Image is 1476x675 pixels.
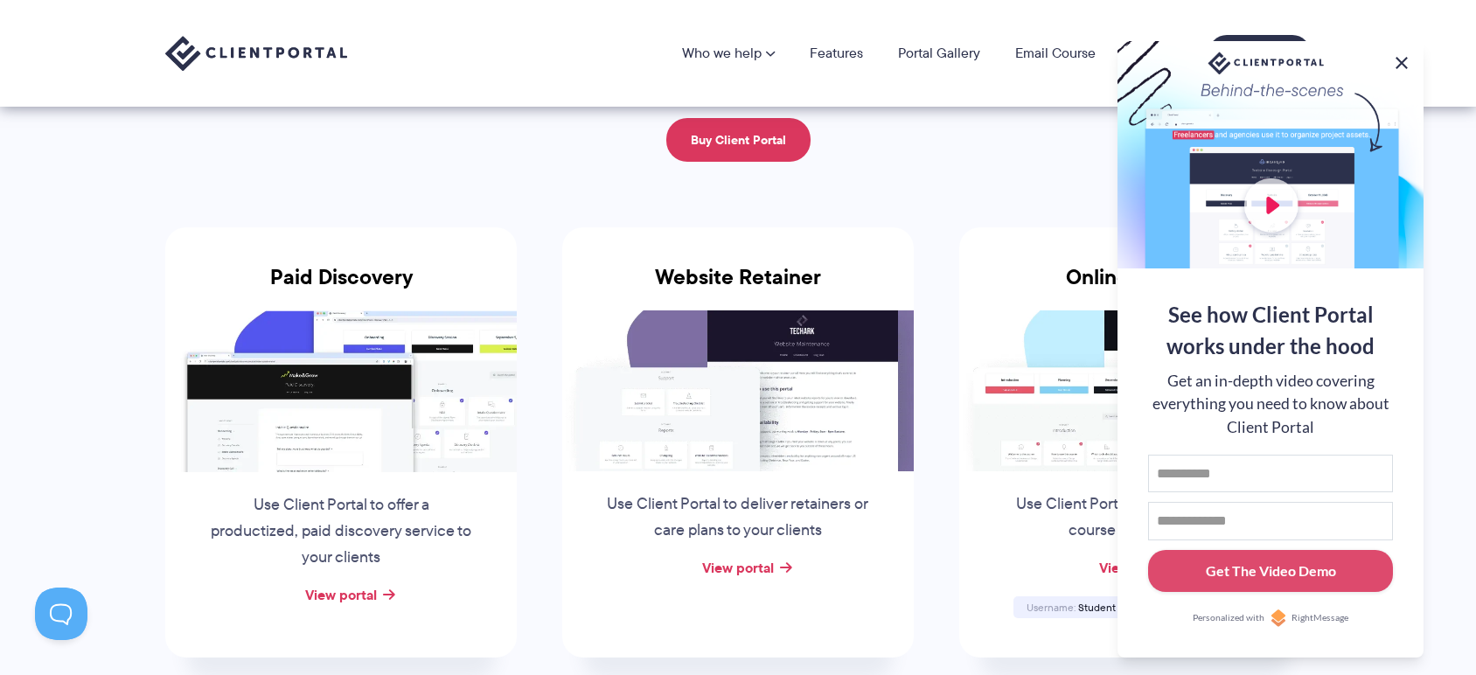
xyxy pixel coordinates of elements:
a: Buy Client Portal [666,118,811,162]
a: View portal [305,584,377,605]
a: Portal Gallery [898,46,980,60]
a: Personalized withRightMessage [1148,609,1393,627]
img: tab_domain_overview_orange.svg [73,105,87,119]
div: Keyword (traffico) [195,107,290,118]
div: Get The Video Demo [1206,560,1336,581]
iframe: Toggle Customer Support [35,588,87,640]
img: Personalized with RightMessage [1270,609,1287,627]
img: website_grey.svg [28,45,42,59]
p: Use Client Portal as a simple online course supplement [1002,491,1268,544]
p: Use Client Portal to offer a productized, paid discovery service to your clients [208,492,474,571]
h3: Paid Discovery [165,265,517,310]
button: Get The Video Demo [1148,550,1393,593]
p: Use Client Portal to deliver retainers or care plans to your clients [605,491,871,544]
h3: Online Course [959,265,1311,310]
a: View portal [702,557,774,578]
div: Dominio [92,107,134,118]
div: v 4.0.25 [49,28,86,42]
img: logo_orange.svg [28,28,42,42]
h3: Website Retainer [562,265,914,310]
span: RightMessage [1291,611,1348,625]
div: Dominio: [DOMAIN_NAME] [45,45,196,59]
div: See how Client Portal works under the hood [1148,299,1393,362]
a: Email Course [1015,46,1096,60]
a: Features [810,46,863,60]
img: tab_keywords_by_traffic_grey.svg [176,105,190,119]
a: Buy Now! [1208,35,1311,72]
span: Student [1078,600,1116,615]
span: Personalized with [1193,611,1264,625]
span: Username [1027,600,1076,615]
a: View portal [1099,557,1171,578]
div: Get an in-depth video covering everything you need to know about Client Portal [1148,370,1393,439]
a: Who we help [682,46,775,60]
